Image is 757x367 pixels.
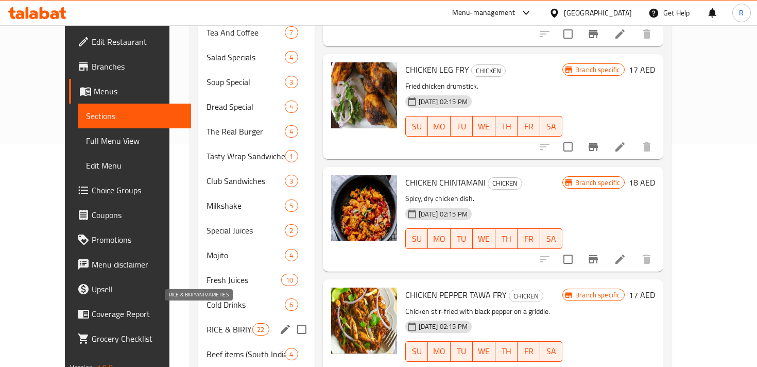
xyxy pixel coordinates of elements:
a: Edit menu item [614,28,626,40]
a: Choice Groups [69,178,191,203]
a: Menus [69,79,191,104]
p: Chicken stir-fried with black pepper on a griddle. [405,305,563,318]
span: FR [522,344,536,359]
div: items [285,150,298,162]
div: RICE & BIRIYANI VARIETIES22edit [198,317,315,342]
span: MO [432,344,446,359]
button: MO [428,228,451,249]
span: SA [544,344,559,359]
span: Club Sandwiches [207,175,285,187]
span: CHICKEN [488,177,522,189]
div: items [285,125,298,138]
span: [DATE] 02:15 PM [415,97,472,107]
button: TU [451,116,473,137]
button: WE [473,341,495,362]
button: TH [495,341,518,362]
span: 6 [285,300,297,310]
div: CHICKEN [471,64,506,77]
button: WE [473,116,495,137]
span: SA [544,231,559,246]
button: SA [540,228,563,249]
div: Menu-management [452,7,515,19]
img: CHICKEN LEG FRY [331,62,397,128]
span: TH [500,231,514,246]
span: 22 [253,325,268,335]
span: Salad Specials [207,51,285,63]
button: Branch-specific-item [581,135,606,159]
button: TH [495,228,518,249]
span: 3 [285,77,297,87]
div: The Real Burger4 [198,119,315,144]
span: Coverage Report [92,308,183,320]
div: Beef items (South Indian)4 [198,342,315,366]
a: Branches [69,54,191,79]
span: MO [432,119,446,134]
a: Edit menu item [614,253,626,265]
div: items [285,298,298,311]
span: 4 [285,251,297,260]
span: Branch specific [571,178,624,188]
span: FR [522,231,536,246]
a: Upsell [69,277,191,302]
div: Cold Drinks6 [198,292,315,317]
img: CHICKEN PEPPER TAWA FRY [331,288,397,354]
div: Tasty Wrap Sandwiches [207,150,285,162]
div: Milkshake5 [198,193,315,218]
span: 1 [285,152,297,161]
a: Edit Menu [78,153,191,178]
span: RICE & BIRIYANI VARIETIES [207,323,253,336]
span: The Real Burger [207,125,285,138]
a: Promotions [69,227,191,252]
span: Bread Special [207,101,285,113]
div: Fresh Juices10 [198,268,315,292]
span: TU [455,344,469,359]
button: FR [518,116,540,137]
span: Select to update [557,136,579,158]
a: Edit menu item [614,141,626,153]
button: TU [451,341,473,362]
h6: 17 AED [629,62,655,77]
span: 4 [285,53,297,62]
a: Full Menu View [78,128,191,153]
span: 4 [285,102,297,112]
div: Tea And Coffee7 [198,20,315,45]
a: Menu disclaimer [69,252,191,277]
span: R [739,7,744,19]
div: Mojito [207,249,285,261]
button: SU [405,228,428,249]
span: Beef items (South Indian) [207,348,285,360]
span: Special Juices [207,224,285,237]
span: Edit Restaurant [92,36,183,48]
div: Fresh Juices [207,274,282,286]
div: Club Sandwiches3 [198,169,315,193]
button: delete [634,135,659,159]
span: Sections [86,110,183,122]
span: SA [544,119,559,134]
span: Menu disclaimer [92,258,183,271]
span: Cold Drinks [207,298,285,311]
button: Branch-specific-item [581,247,606,272]
div: Tea And Coffee [207,26,285,39]
span: 7 [285,28,297,38]
span: Select to update [557,23,579,45]
span: Full Menu View [86,135,183,147]
button: SA [540,116,563,137]
a: Sections [78,104,191,128]
div: items [285,101,298,113]
span: WE [477,231,491,246]
button: delete [634,22,659,46]
span: 4 [285,349,297,359]
span: 2 [285,226,297,236]
span: [DATE] 02:15 PM [415,322,472,331]
button: edit [278,322,293,337]
button: FR [518,341,540,362]
span: CHICKEN [472,65,505,77]
button: WE [473,228,495,249]
div: Soup Special [207,76,285,88]
p: Fried chicken drumstick. [405,80,563,93]
span: Menus [94,85,183,97]
button: MO [428,341,451,362]
div: Milkshake [207,199,285,212]
button: delete [634,247,659,272]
